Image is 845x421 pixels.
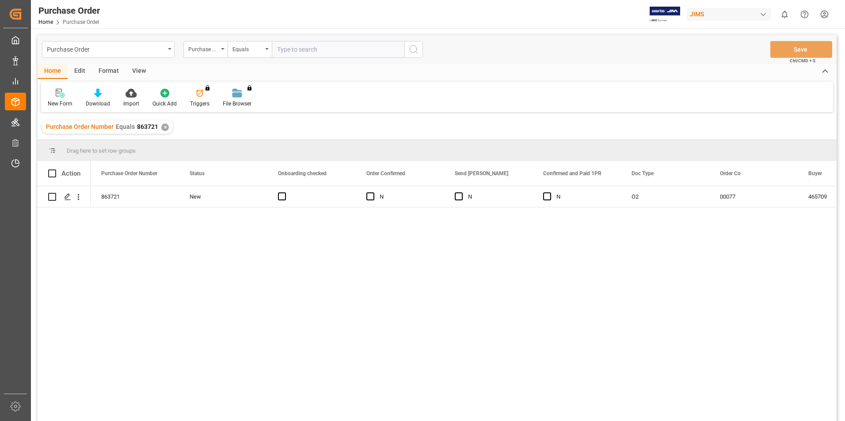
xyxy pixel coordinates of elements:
[720,170,741,177] span: Order Co
[91,186,179,207] div: 863721
[38,4,100,17] div: Purchase Order
[770,41,832,58] button: Save
[190,187,257,207] div: New
[790,57,815,64] span: Ctrl/CMD + S
[61,169,80,177] div: Action
[795,4,815,24] button: Help Center
[543,170,601,177] span: Confirmed and Paid 1PR
[38,64,68,79] div: Home
[92,64,126,79] div: Format
[621,186,709,207] div: O2
[38,19,53,25] a: Home
[366,170,405,177] span: Order Confirmed
[455,170,508,177] span: Send [PERSON_NAME]
[48,100,72,108] div: New Form
[126,64,152,79] div: View
[46,123,114,130] span: Purchase Order Number
[190,170,205,177] span: Status
[232,43,263,53] div: Equals
[228,41,272,58] button: open menu
[137,123,158,130] span: 863721
[42,41,175,58] button: open menu
[468,187,522,207] div: N
[161,124,169,131] div: ✕
[632,170,654,177] span: Doc Type
[116,123,135,130] span: Equals
[404,41,423,58] button: search button
[808,170,822,177] span: Buyer
[272,41,404,58] input: Type to search
[101,170,157,177] span: Purchase Order Number
[686,8,771,21] div: JIMS
[67,147,136,154] span: Drag here to set row groups
[47,43,165,54] div: Purchase Order
[152,100,177,108] div: Quick Add
[68,64,92,79] div: Edit
[380,187,434,207] div: N
[38,186,91,207] div: Press SPACE to select this row.
[123,100,139,108] div: Import
[556,187,610,207] div: N
[183,41,228,58] button: open menu
[709,186,798,207] div: 00077
[650,7,680,22] img: Exertis%20JAM%20-%20Email%20Logo.jpg_1722504956.jpg
[686,6,775,23] button: JIMS
[86,100,110,108] div: Download
[775,4,795,24] button: show 0 new notifications
[188,43,218,53] div: Purchase Order Number
[278,170,327,177] span: Onboarding checked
